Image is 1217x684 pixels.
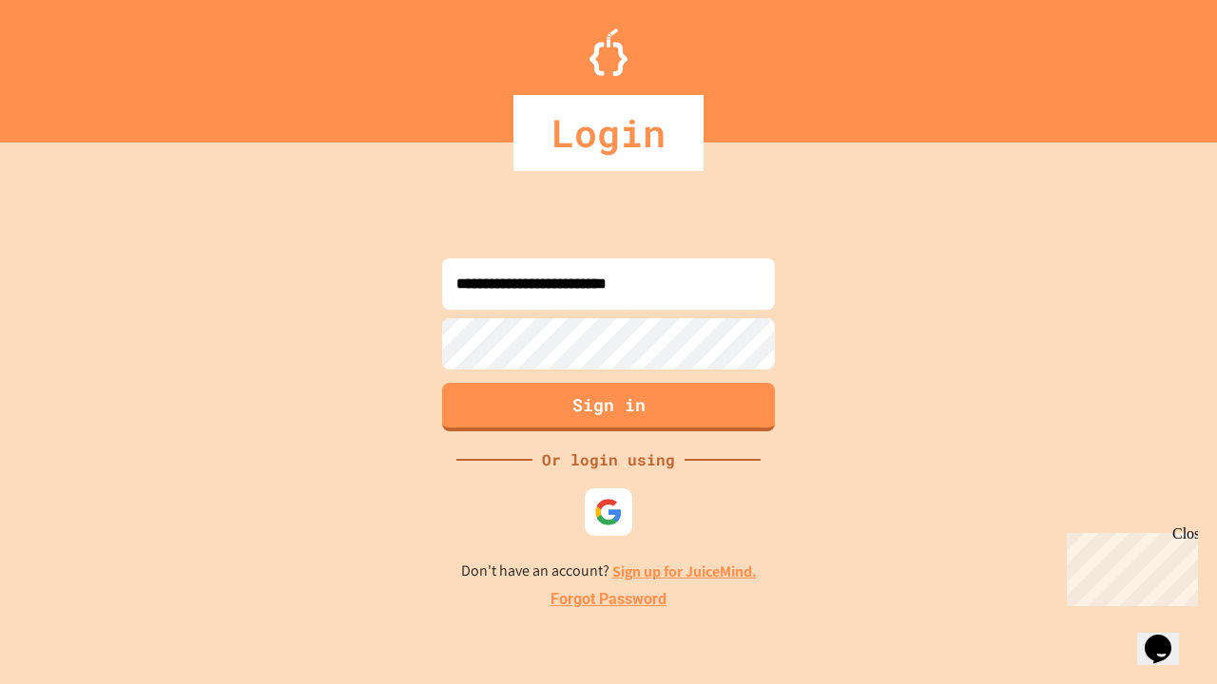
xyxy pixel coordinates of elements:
div: Login [513,95,704,171]
button: Sign in [442,383,775,431]
a: Forgot Password [551,588,666,611]
div: Or login using [532,448,685,471]
img: google-icon.svg [594,498,623,526]
a: Sign up for JuiceMind. [612,561,757,581]
img: Logo.svg [589,28,628,76]
div: Chat with us now!Close [8,8,131,121]
iframe: chat widget [1137,608,1198,665]
p: Don't have an account? [461,560,757,583]
iframe: chat widget [1059,525,1198,606]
